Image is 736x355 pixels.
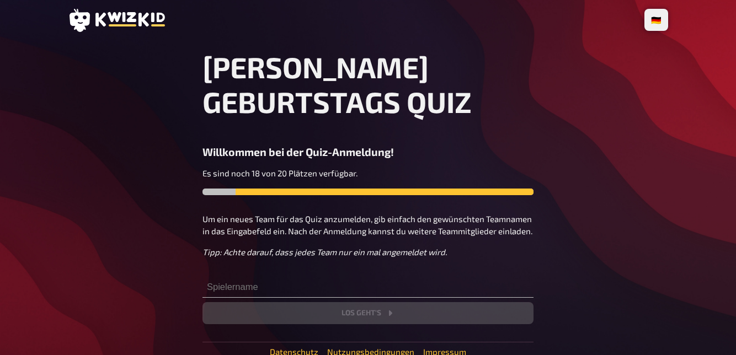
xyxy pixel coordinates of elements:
h1: [PERSON_NAME] GEBURTSTAGS QUIZ [202,50,534,119]
h3: Willkommen bei der Quiz-Anmeldung! [202,146,534,158]
input: Spielername [202,276,534,298]
button: Los geht's [202,302,534,324]
span: Tipp: Achte darauf, dass jedes Team nur ein mal angemeldet wird. [202,247,447,257]
span: Um ein neues Team für das Quiz anzumelden, gib einfach den gewünschten Teamnamen in das Eingabefe... [202,214,534,236]
li: 🇩🇪 [647,11,666,29]
p: Es sind noch 18 von 20 Plätzen verfügbar. [202,167,534,180]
